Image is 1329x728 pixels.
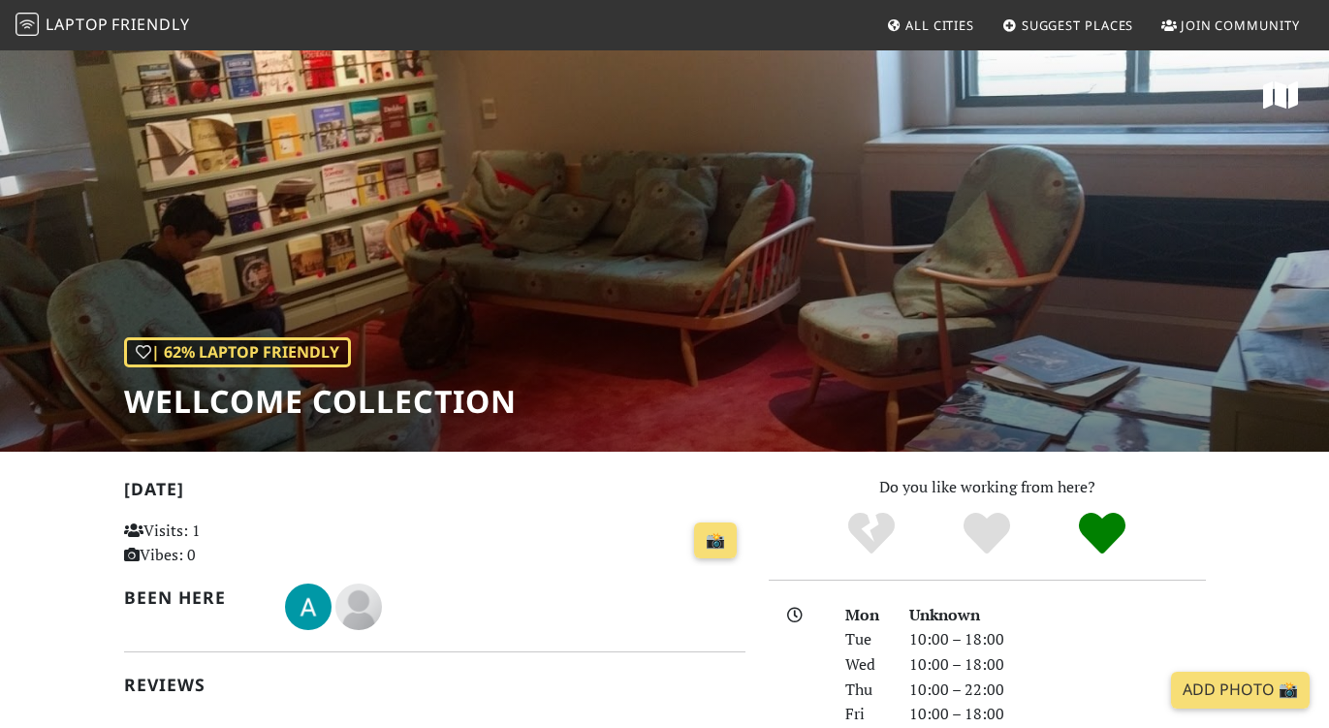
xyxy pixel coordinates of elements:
[898,603,1218,628] div: Unknown
[124,383,517,420] h1: Wellcome Collection
[1044,510,1159,558] div: Definitely!
[335,584,382,630] img: blank-535327c66bd565773addf3077783bbfce4b00ec00e9fd257753287c682c7fa38.png
[769,475,1206,500] p: Do you like working from here?
[878,8,982,43] a: All Cities
[124,337,351,368] div: | 62% Laptop Friendly
[905,16,974,34] span: All Cities
[335,594,382,616] span: Corey Gilmore
[111,14,189,35] span: Friendly
[834,627,898,652] div: Tue
[16,13,39,36] img: LaptopFriendly
[694,522,737,559] a: 📸
[285,594,335,616] span: Alex Cross
[124,675,745,695] h2: Reviews
[898,678,1218,703] div: 10:00 – 22:00
[898,627,1218,652] div: 10:00 – 18:00
[124,587,262,608] h2: Been here
[834,652,898,678] div: Wed
[46,14,109,35] span: Laptop
[1181,16,1300,34] span: Join Community
[1154,8,1308,43] a: Join Community
[285,584,332,630] img: 5717-alexandra.jpg
[834,702,898,727] div: Fri
[16,9,190,43] a: LaptopFriendly LaptopFriendly
[995,8,1142,43] a: Suggest Places
[930,510,1045,558] div: Yes
[1171,672,1310,709] a: Add Photo 📸
[124,479,745,507] h2: [DATE]
[898,652,1218,678] div: 10:00 – 18:00
[898,702,1218,727] div: 10:00 – 18:00
[834,678,898,703] div: Thu
[124,519,316,568] p: Visits: 1 Vibes: 0
[814,510,930,558] div: No
[1022,16,1134,34] span: Suggest Places
[834,603,898,628] div: Mon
